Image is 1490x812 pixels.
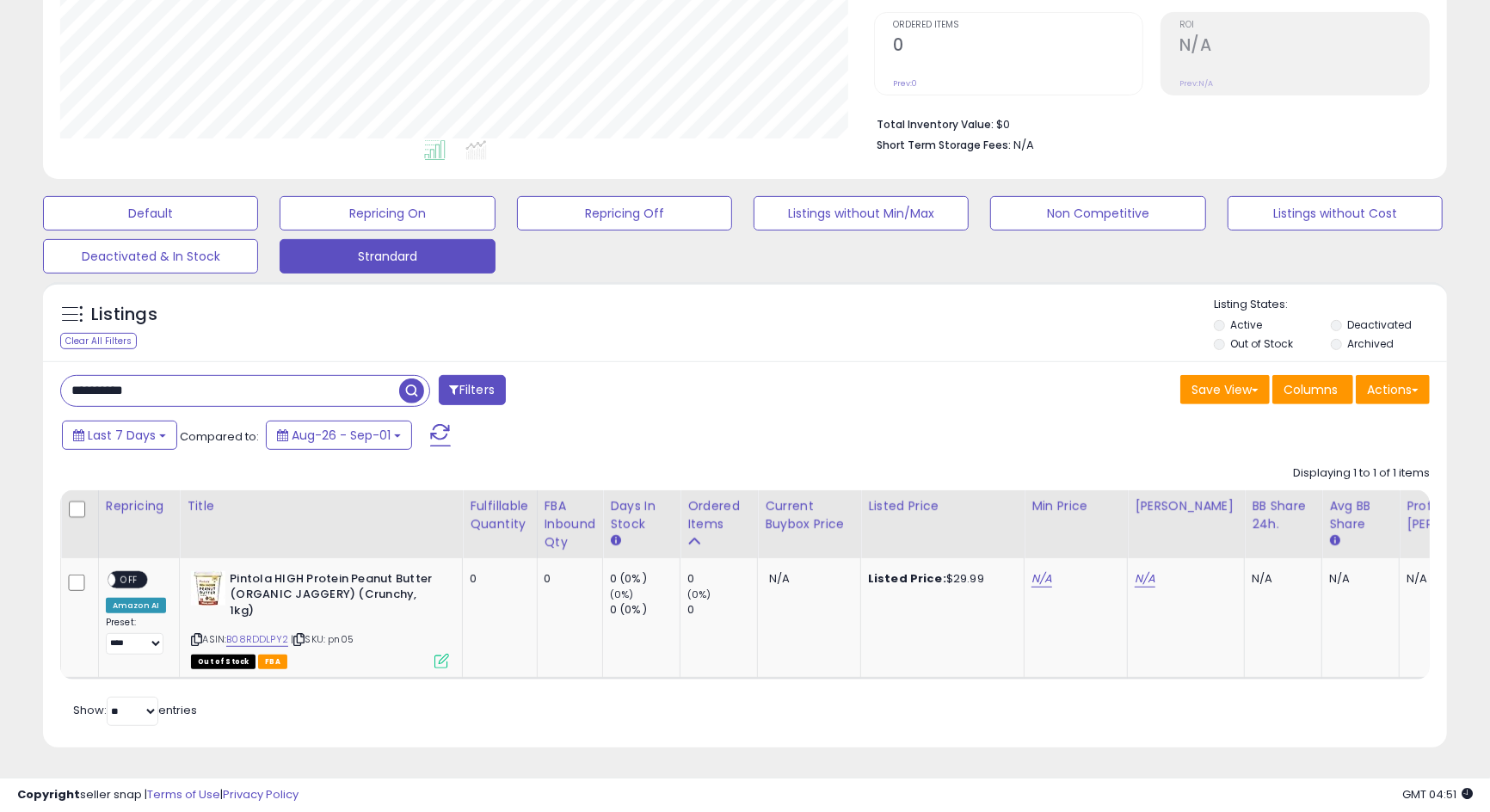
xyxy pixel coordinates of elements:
div: Title [187,497,455,515]
div: Fulfillable Quantity [470,497,529,533]
div: 0 [687,602,757,618]
h2: 0 [893,35,1142,58]
a: N/A [1135,570,1155,587]
button: Strandard [280,239,495,274]
div: Preset: [106,617,166,655]
h2: N/A [1179,35,1429,58]
div: Ordered Items [687,497,750,533]
span: All listings that are currently out of stock and unavailable for purchase on Amazon [191,655,256,669]
label: Active [1230,317,1262,332]
p: Listing States: [1214,297,1447,313]
b: Pintola HIGH Protein Peanut Butter (ORGANIC JAGGERY) (Crunchy, 1kg) [230,571,439,624]
b: Listed Price: [868,570,946,587]
div: Current Buybox Price [765,497,853,533]
span: Aug-26 - Sep-01 [292,427,391,444]
div: seller snap | | [17,787,299,803]
span: Columns [1284,381,1338,398]
label: Archived [1347,336,1394,351]
button: Save View [1180,375,1270,404]
button: Non Competitive [990,196,1205,231]
button: Columns [1272,375,1353,404]
div: [PERSON_NAME] [1135,497,1237,515]
button: Filters [439,375,506,405]
span: | SKU: pn05 [291,632,354,646]
small: Avg BB Share. [1329,533,1339,549]
label: Out of Stock [1230,336,1293,351]
span: Compared to: [180,428,259,445]
div: ASIN: [191,571,449,667]
span: ROI [1179,21,1429,30]
div: Days In Stock [610,497,673,533]
div: 0 (0%) [610,571,680,587]
button: Listings without Cost [1228,196,1443,231]
div: BB Share 24h. [1252,497,1315,533]
div: 0 [545,571,590,587]
div: 0 (0%) [610,602,680,618]
div: Listed Price [868,497,1017,515]
span: Last 7 Days [88,427,156,444]
button: Actions [1356,375,1430,404]
strong: Copyright [17,786,80,803]
small: Prev: 0 [893,78,917,89]
b: Total Inventory Value: [877,117,994,132]
div: Avg BB Share [1329,497,1392,533]
span: Ordered Items [893,21,1142,30]
div: Min Price [1031,497,1120,515]
img: 416xKTNWKoL._SL40_.jpg [191,571,225,606]
b: Short Term Storage Fees: [877,138,1011,152]
div: Amazon AI [106,598,166,613]
small: Days In Stock. [610,533,620,549]
small: (0%) [610,587,634,601]
a: Terms of Use [147,786,220,803]
a: B08RDDLPY2 [226,632,288,647]
span: Show: entries [73,702,197,718]
div: Clear All Filters [60,333,137,349]
button: Repricing On [280,196,495,231]
div: Displaying 1 to 1 of 1 items [1293,465,1430,482]
span: OFF [115,572,143,587]
div: Repricing [106,497,172,515]
small: (0%) [687,587,711,601]
button: Last 7 Days [62,421,177,450]
small: Prev: N/A [1179,78,1213,89]
div: 0 [687,571,757,587]
div: N/A [1252,571,1308,587]
div: 0 [470,571,523,587]
button: Listings without Min/Max [754,196,969,231]
span: N/A [1013,137,1034,153]
div: N/A [1329,571,1386,587]
div: $29.99 [868,571,1011,587]
a: N/A [1031,570,1052,587]
button: Default [43,196,258,231]
span: 2025-09-9 04:51 GMT [1402,786,1473,803]
span: N/A [769,570,790,587]
span: FBA [258,655,287,669]
button: Aug-26 - Sep-01 [266,421,412,450]
li: $0 [877,113,1417,133]
a: Privacy Policy [223,786,299,803]
h5: Listings [91,303,157,327]
div: FBA inbound Qty [545,497,596,551]
label: Deactivated [1347,317,1412,332]
button: Repricing Off [517,196,732,231]
button: Deactivated & In Stock [43,239,258,274]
